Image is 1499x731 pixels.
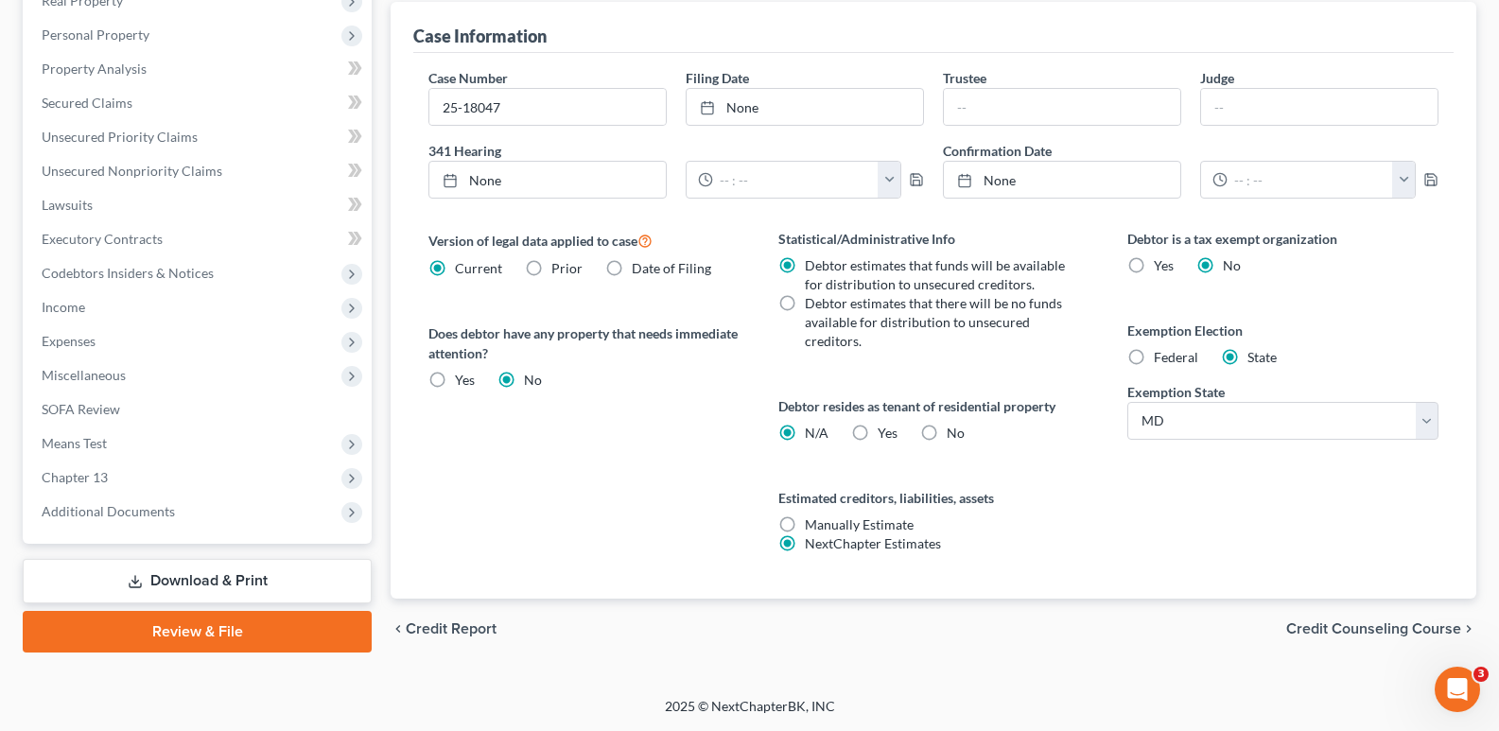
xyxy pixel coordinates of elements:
a: Executory Contracts [26,222,372,256]
label: Confirmation Date [933,141,1448,161]
span: Means Test [42,435,107,451]
span: Credit Report [406,621,497,636]
span: Chapter 13 [42,469,108,485]
label: 341 Hearing [419,141,933,161]
span: Prior [551,260,583,276]
iframe: Intercom live chat [1435,667,1480,712]
input: -- [944,89,1180,125]
input: Enter case number... [429,89,666,125]
label: Debtor resides as tenant of residential property [778,396,1089,416]
span: No [524,372,542,388]
a: Download & Print [23,559,372,603]
label: Exemption Election [1127,321,1438,340]
input: -- : -- [713,162,879,198]
span: Codebtors Insiders & Notices [42,265,214,281]
a: Review & File [23,611,372,653]
span: Unsecured Priority Claims [42,129,198,145]
span: No [1223,257,1241,273]
a: Secured Claims [26,86,372,120]
span: State [1247,349,1277,365]
span: Miscellaneous [42,367,126,383]
i: chevron_right [1461,621,1476,636]
span: Debtor estimates that there will be no funds available for distribution to unsecured creditors. [805,295,1062,349]
a: Unsecured Priority Claims [26,120,372,154]
label: Debtor is a tax exempt organization [1127,229,1438,249]
span: Unsecured Nonpriority Claims [42,163,222,179]
span: Current [455,260,502,276]
input: -- : -- [1228,162,1393,198]
span: Executory Contracts [42,231,163,247]
span: No [947,425,965,441]
span: Federal [1154,349,1198,365]
label: Trustee [943,68,986,88]
span: Debtor estimates that funds will be available for distribution to unsecured creditors. [805,257,1065,292]
span: Lawsuits [42,197,93,213]
label: Version of legal data applied to case [428,229,740,252]
span: 3 [1473,667,1489,682]
a: Property Analysis [26,52,372,86]
input: -- [1201,89,1438,125]
button: chevron_left Credit Report [391,621,497,636]
span: Income [42,299,85,315]
span: Secured Claims [42,95,132,111]
label: Does debtor have any property that needs immediate attention? [428,323,740,363]
label: Statistical/Administrative Info [778,229,1089,249]
span: Yes [1154,257,1174,273]
label: Case Number [428,68,508,88]
span: Expenses [42,333,96,349]
label: Filing Date [686,68,749,88]
span: Yes [455,372,475,388]
span: Yes [878,425,898,441]
span: Additional Documents [42,503,175,519]
a: None [944,162,1180,198]
span: Manually Estimate [805,516,914,532]
label: Judge [1200,68,1234,88]
div: Case Information [413,25,547,47]
a: Lawsuits [26,188,372,222]
span: Credit Counseling Course [1286,621,1461,636]
span: Property Analysis [42,61,147,77]
button: Credit Counseling Course chevron_right [1286,621,1476,636]
span: Personal Property [42,26,149,43]
div: 2025 © NextChapterBK, INC [211,697,1289,731]
span: SOFA Review [42,401,120,417]
a: Unsecured Nonpriority Claims [26,154,372,188]
a: SOFA Review [26,392,372,426]
i: chevron_left [391,621,406,636]
span: N/A [805,425,828,441]
label: Exemption State [1127,382,1225,402]
label: Estimated creditors, liabilities, assets [778,488,1089,508]
span: Date of Filing [632,260,711,276]
span: NextChapter Estimates [805,535,941,551]
a: None [687,89,923,125]
a: None [429,162,666,198]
